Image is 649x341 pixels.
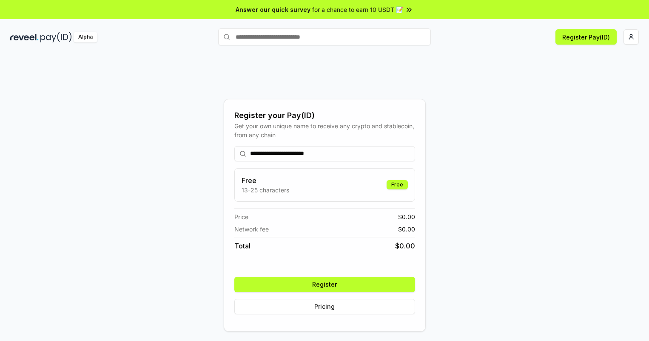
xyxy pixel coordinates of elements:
[236,5,310,14] span: Answer our quick survey
[74,32,97,42] div: Alpha
[242,175,289,186] h3: Free
[395,241,415,251] span: $ 0.00
[234,241,250,251] span: Total
[242,186,289,194] p: 13-25 characters
[234,277,415,292] button: Register
[10,32,39,42] img: reveel_dark
[387,180,408,189] div: Free
[40,32,72,42] img: pay_id
[234,110,415,121] div: Register your Pay(ID)
[398,225,415,234] span: $ 0.00
[555,29,617,45] button: Register Pay(ID)
[234,225,269,234] span: Network fee
[234,212,248,221] span: Price
[234,121,415,139] div: Get your own unique name to receive any crypto and stablecoin, from any chain
[312,5,403,14] span: for a chance to earn 10 USDT 📝
[398,212,415,221] span: $ 0.00
[234,299,415,314] button: Pricing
